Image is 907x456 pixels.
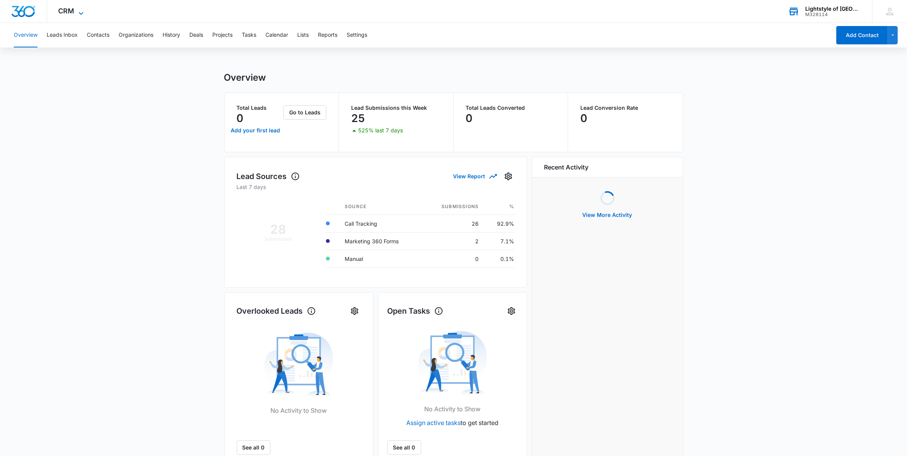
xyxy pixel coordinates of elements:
[270,406,327,415] p: No Activity to Show
[59,7,75,15] span: CRM
[229,121,282,140] a: Add your first lead
[406,418,498,427] p: to get started
[237,305,316,317] h1: Overlooked Leads
[212,23,233,47] button: Projects
[406,419,461,427] a: Assign active tasks
[237,171,300,182] h1: Lead Sources
[388,305,443,317] h1: Open Tasks
[422,250,485,267] td: 0
[297,23,309,47] button: Lists
[575,206,640,224] button: View More Activity
[237,105,282,111] p: Total Leads
[466,112,473,124] p: 0
[485,199,514,215] th: %
[14,23,37,47] button: Overview
[422,199,485,215] th: Submissions
[422,232,485,250] td: 2
[242,23,256,47] button: Tasks
[318,23,337,47] button: Reports
[358,128,403,133] p: 525% last 7 days
[351,105,441,111] p: Lead Submissions this Week
[485,215,514,232] td: 92.9%
[466,105,556,111] p: Total Leads Converted
[339,215,422,232] td: Call Tracking
[283,105,326,120] button: Go to Leads
[339,232,422,250] td: Marketing 360 Forms
[422,215,485,232] td: 26
[237,112,244,124] p: 0
[544,163,589,172] h6: Recent Activity
[339,250,422,267] td: Manual
[836,26,888,44] button: Add Contact
[388,440,421,455] a: See all 0
[224,72,266,83] h1: Overview
[805,12,861,17] div: account id
[189,23,203,47] button: Deals
[119,23,153,47] button: Organizations
[351,112,365,124] p: 25
[805,6,861,12] div: account name
[424,404,480,414] p: No Activity to Show
[485,232,514,250] td: 7.1%
[339,199,422,215] th: Source
[580,112,587,124] p: 0
[237,440,270,455] button: See all 0
[485,250,514,267] td: 0.1%
[237,183,515,191] p: Last 7 days
[283,109,326,116] a: Go to Leads
[347,23,367,47] button: Settings
[265,23,288,47] button: Calendar
[453,169,496,183] button: View Report
[47,23,78,47] button: Leads Inbox
[163,23,180,47] button: History
[348,305,361,317] button: Settings
[87,23,109,47] button: Contacts
[505,305,518,317] button: Settings
[502,170,515,182] button: Settings
[580,105,671,111] p: Lead Conversion Rate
